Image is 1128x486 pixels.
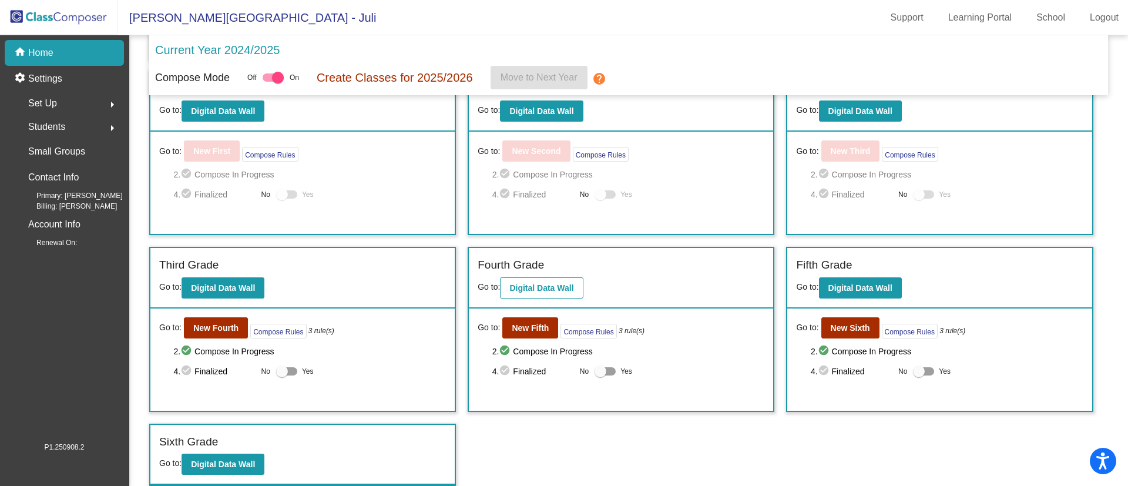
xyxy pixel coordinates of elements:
span: [PERSON_NAME][GEOGRAPHIC_DATA] - Juli [117,8,376,27]
a: Support [881,8,933,27]
span: No [898,189,907,200]
label: Sixth Grade [159,434,218,451]
i: 3 rule(s) [619,326,644,336]
button: Move to Next Year [491,66,587,89]
mat-icon: check_circle [818,364,832,378]
p: Settings [28,72,62,86]
span: No [898,366,907,377]
span: No [261,189,270,200]
mat-icon: settings [14,72,28,86]
i: 3 rule(s) [308,326,334,336]
b: Digital Data Wall [509,106,573,116]
button: Compose Rules [882,324,938,338]
span: Go to: [478,321,500,334]
mat-icon: help [592,72,606,86]
mat-icon: check_circle [499,167,513,182]
span: 4. Finalized [811,364,892,378]
span: No [580,189,589,200]
mat-icon: check_circle [818,167,832,182]
span: Off [247,72,257,83]
b: Digital Data Wall [828,283,892,293]
span: Yes [302,187,314,202]
span: Yes [939,187,951,202]
mat-icon: home [14,46,28,60]
span: Go to: [159,105,182,115]
mat-icon: arrow_right [105,121,119,135]
b: New Sixth [831,323,870,333]
button: Compose Rules [242,147,298,162]
span: Go to: [159,321,182,334]
button: New Third [821,140,880,162]
b: New First [193,146,230,156]
span: 4. Finalized [173,187,255,202]
p: Compose Mode [155,70,230,86]
button: New Fourth [184,317,248,338]
mat-icon: check_circle [818,187,832,202]
span: Go to: [478,145,500,157]
span: Yes [620,364,632,378]
mat-icon: arrow_right [105,98,119,112]
p: Current Year 2024/2025 [155,41,280,59]
i: 3 rule(s) [939,326,965,336]
a: Learning Portal [939,8,1022,27]
span: 2. Compose In Progress [492,344,765,358]
span: Go to: [796,321,818,334]
span: Go to: [478,105,500,115]
label: Fifth Grade [796,257,852,274]
mat-icon: check_circle [180,344,194,358]
b: New Fourth [193,323,239,333]
button: Digital Data Wall [182,100,264,122]
span: Go to: [796,145,818,157]
button: Digital Data Wall [500,277,583,299]
span: Go to: [796,282,818,291]
span: Yes [939,364,951,378]
button: Compose Rules [560,324,616,338]
p: Contact Info [28,169,79,186]
span: Billing: [PERSON_NAME] [18,201,117,212]
span: Renewal On: [18,237,77,248]
mat-icon: check_circle [499,344,513,358]
p: Small Groups [28,143,85,160]
label: Third Grade [159,257,219,274]
span: No [580,366,589,377]
span: Students [28,119,65,135]
b: New Second [512,146,560,156]
button: Digital Data Wall [182,454,264,475]
span: Go to: [478,282,500,291]
span: 4. Finalized [811,187,892,202]
b: New Fifth [512,323,549,333]
button: New Fifth [502,317,558,338]
span: Go to: [159,282,182,291]
b: Digital Data Wall [191,460,255,469]
button: Digital Data Wall [182,277,264,299]
span: 2. Compose In Progress [173,344,446,358]
p: Account Info [28,216,80,233]
button: Digital Data Wall [500,100,583,122]
b: Digital Data Wall [191,106,255,116]
b: Digital Data Wall [191,283,255,293]
a: Logout [1080,8,1128,27]
mat-icon: check_circle [499,187,513,202]
mat-icon: check_circle [818,344,832,358]
button: New Sixth [821,317,879,338]
button: New Second [502,140,570,162]
b: New Third [831,146,871,156]
p: Create Classes for 2025/2026 [317,69,473,86]
span: Go to: [159,458,182,468]
button: Digital Data Wall [819,277,902,299]
span: Primary: [PERSON_NAME] [18,190,123,201]
span: Yes [620,187,632,202]
button: Compose Rules [250,324,306,338]
span: No [261,366,270,377]
span: 2. Compose In Progress [811,344,1083,358]
span: 4. Finalized [492,187,574,202]
span: Yes [302,364,314,378]
span: 2. Compose In Progress [173,167,446,182]
span: 4. Finalized [173,364,255,378]
button: Compose Rules [573,147,629,162]
span: Go to: [796,105,818,115]
button: Digital Data Wall [819,100,902,122]
button: New First [184,140,240,162]
b: Digital Data Wall [828,106,892,116]
p: Home [28,46,53,60]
